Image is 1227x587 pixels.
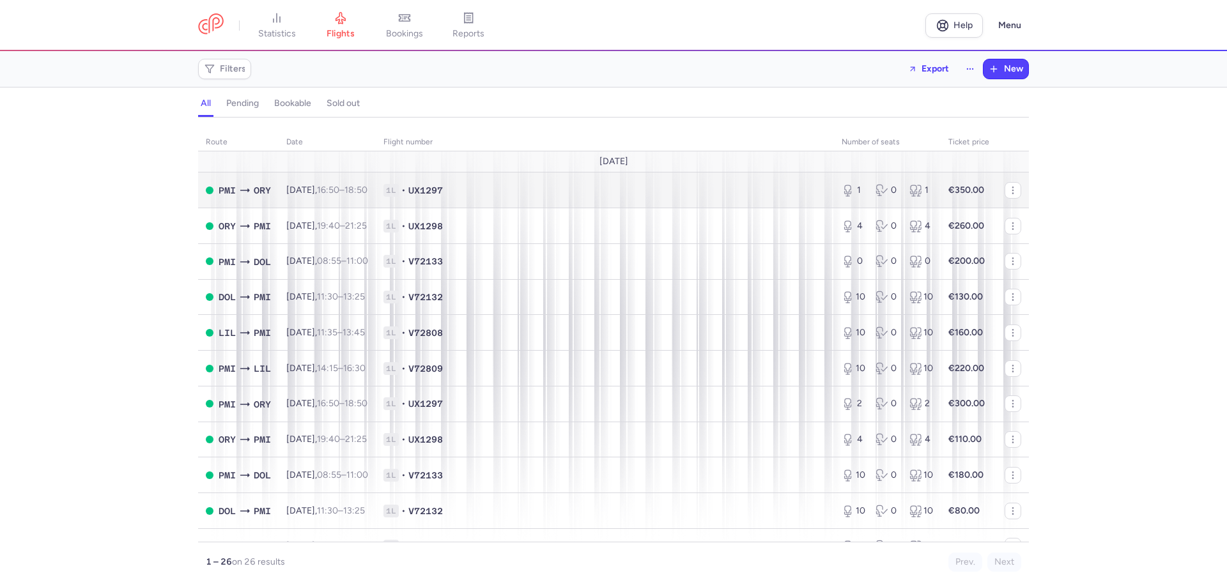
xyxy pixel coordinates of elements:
time: 18:50 [344,185,367,195]
strong: €110.00 [948,434,982,445]
th: date [279,133,376,152]
span: PMI [254,432,271,446]
time: 13:45 [343,327,365,338]
span: • [401,397,406,410]
time: 13:25 [343,291,365,302]
span: 1L [383,469,399,482]
div: 10 [909,291,933,303]
strong: €130.00 [948,291,983,302]
span: DOL [254,468,271,482]
span: – [317,220,367,231]
button: Menu [991,13,1029,38]
a: CitizenPlane red outlined logo [198,13,224,37]
div: 0 [909,255,933,268]
strong: €260.00 [948,220,984,231]
div: 1 [909,184,933,197]
span: – [317,540,365,551]
time: 16:50 [317,398,339,409]
span: [DATE], [286,220,367,231]
strong: €80.00 [948,540,980,551]
span: – [317,327,365,338]
span: • [401,540,406,553]
span: 1L [383,326,399,339]
button: Filters [199,59,251,79]
span: PMI [219,255,236,269]
span: flights [327,28,355,40]
span: • [401,469,406,482]
span: V72808 [408,540,443,553]
span: LIL [219,540,236,554]
span: 1L [383,362,399,375]
span: • [401,291,406,303]
span: PMI [219,397,236,411]
span: • [401,255,406,268]
span: [DATE], [286,505,365,516]
span: • [401,505,406,517]
span: [DATE], [286,540,365,551]
div: 10 [842,505,865,517]
div: 4 [909,220,933,233]
time: 08:55 [317,469,341,480]
strong: €180.00 [948,469,984,480]
span: – [317,255,368,266]
span: PMI [219,362,236,376]
span: PMI [254,219,271,233]
span: DOL [219,504,236,518]
span: Help [953,20,973,30]
div: 0 [876,469,899,482]
span: 1L [383,505,399,517]
span: [DATE], [286,398,367,409]
time: 19:40 [317,220,340,231]
th: number of seats [834,133,941,152]
span: • [401,433,406,446]
span: – [317,398,367,409]
h4: sold out [327,98,360,109]
span: PMI [219,183,236,197]
h4: bookable [274,98,311,109]
span: – [317,469,368,480]
span: [DATE], [286,291,365,302]
time: 21:25 [345,434,367,445]
span: V72132 [408,291,443,303]
span: PMI [219,468,236,482]
a: statistics [245,11,309,40]
button: New [984,59,1028,79]
time: 11:35 [317,540,337,551]
span: DOL [254,255,271,269]
span: [DATE], [286,185,367,195]
div: 10 [909,326,933,339]
span: • [401,326,406,339]
a: Help [925,13,983,38]
div: 0 [876,291,899,303]
strong: 1 – 26 [206,556,232,567]
div: 0 [842,255,865,268]
span: [DATE], [286,255,368,266]
div: 0 [876,540,899,553]
div: 10 [842,469,865,482]
span: V72133 [408,255,443,268]
span: V72132 [408,505,443,517]
strong: €300.00 [948,398,985,409]
time: 19:40 [317,434,340,445]
span: [DATE], [286,327,365,338]
h4: pending [226,98,259,109]
span: PMI [254,326,271,340]
span: 1L [383,220,399,233]
span: 1L [383,184,399,197]
button: Next [987,553,1021,572]
span: Filters [220,64,246,74]
span: – [317,291,365,302]
span: New [1004,64,1023,74]
span: PMI [254,504,271,518]
button: Prev. [948,553,982,572]
div: 10 [909,505,933,517]
div: 10 [909,469,933,482]
div: 10 [909,362,933,375]
time: 11:35 [317,327,337,338]
span: on 26 results [232,556,285,567]
span: [DATE], [286,363,366,374]
span: UX1298 [408,220,443,233]
div: 0 [876,220,899,233]
time: 11:30 [317,505,338,516]
span: ORY [254,183,271,197]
